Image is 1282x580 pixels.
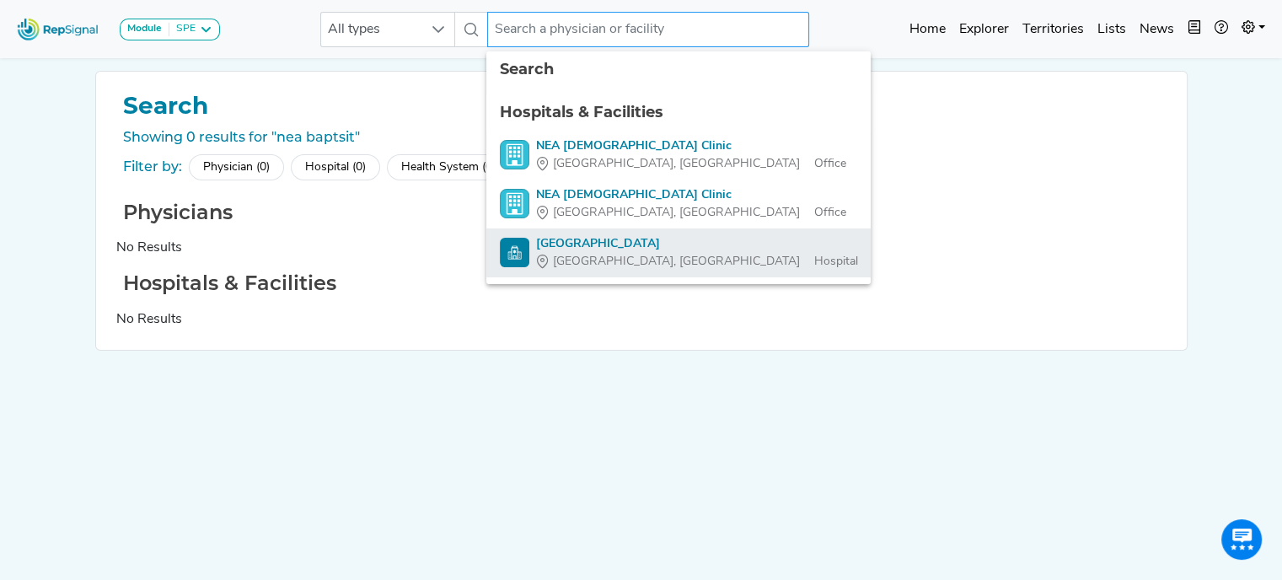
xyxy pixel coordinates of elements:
a: Territories [1016,13,1091,46]
div: Filter by: [123,157,182,177]
h1: Search [116,92,1167,121]
button: ModuleSPE [120,19,220,40]
input: Search a physician or facility [487,12,809,47]
a: Explorer [952,13,1016,46]
img: Office Search Icon [500,189,529,218]
button: Intel Book [1181,13,1208,46]
div: Office [536,155,845,173]
div: NEA [DEMOGRAPHIC_DATA] Clinic [536,137,845,155]
a: Home [903,13,952,46]
h2: Physicians [116,201,1167,225]
span: [GEOGRAPHIC_DATA], [GEOGRAPHIC_DATA] [553,253,800,271]
a: News [1133,13,1181,46]
div: SPE [169,23,196,36]
li: NEA Baptist Memorial Hospital [486,228,871,277]
div: Hospital [536,253,857,271]
li: NEA Baptist Clinic [486,131,871,180]
a: NEA [DEMOGRAPHIC_DATA] Clinic[GEOGRAPHIC_DATA], [GEOGRAPHIC_DATA]Office [500,186,857,222]
div: No Results [116,309,1167,330]
span: Search [500,60,554,78]
a: NEA [DEMOGRAPHIC_DATA] Clinic[GEOGRAPHIC_DATA], [GEOGRAPHIC_DATA]Office [500,137,857,173]
a: [GEOGRAPHIC_DATA][GEOGRAPHIC_DATA], [GEOGRAPHIC_DATA]Hospital [500,235,857,271]
a: Lists [1091,13,1133,46]
img: Office Search Icon [500,140,529,169]
div: [GEOGRAPHIC_DATA] [536,235,857,253]
span: [GEOGRAPHIC_DATA], [GEOGRAPHIC_DATA] [553,155,800,173]
div: NEA [DEMOGRAPHIC_DATA] Clinic [536,186,845,204]
div: Office [536,204,845,222]
span: [GEOGRAPHIC_DATA], [GEOGRAPHIC_DATA] [553,204,800,222]
div: Health System (0) [387,154,510,180]
div: Hospitals & Facilities [500,101,857,124]
div: Showing 0 results for "nea baptsit" [116,127,1167,148]
div: Hospital (0) [291,154,380,180]
li: NEA Baptist Clinic [486,180,871,228]
strong: Module [127,24,162,34]
span: All types [321,13,422,46]
img: Hospital Search Icon [500,238,529,267]
div: Physician (0) [189,154,284,180]
h2: Hospitals & Facilities [116,271,1167,296]
div: No Results [116,238,1167,258]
